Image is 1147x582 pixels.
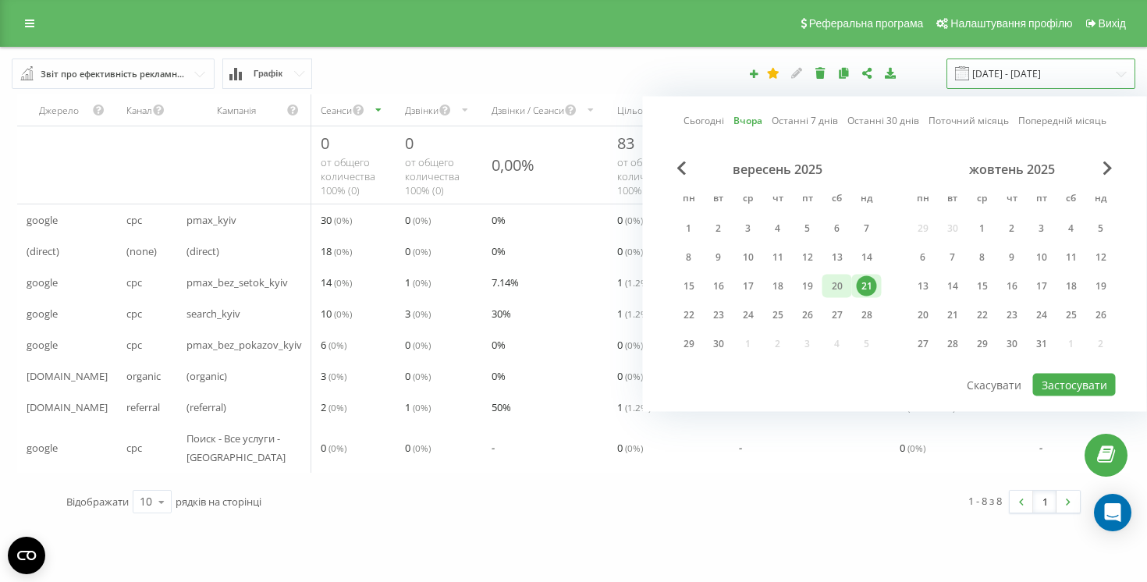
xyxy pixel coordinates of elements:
[913,334,933,354] div: 27
[186,304,240,323] span: search_kyiv
[492,104,564,117] div: Дзвінки / Сеанси
[908,332,938,356] div: пн 27 жовт 2025 р.
[797,305,818,325] div: 26
[908,275,938,298] div: пн 13 жовт 2025 р.
[186,211,236,229] span: pmax_kyiv
[972,218,993,239] div: 1
[997,332,1027,356] div: чт 30 жовт 2025 р.
[126,335,142,354] span: cpc
[997,275,1027,298] div: чт 16 жовт 2025 р.
[1086,275,1116,298] div: нд 19 жовт 2025 р.
[738,276,758,296] div: 17
[1002,276,1022,296] div: 16
[793,303,822,327] div: пт 26 вер 2025 р.
[708,218,729,239] div: 2
[1086,303,1116,327] div: нд 26 жовт 2025 р.
[797,218,818,239] div: 5
[334,245,352,257] span: ( 0 %)
[674,246,704,269] div: пн 8 вер 2025 р.
[1032,305,1052,325] div: 24
[938,303,968,327] div: вт 21 жовт 2025 р.
[413,339,431,351] span: ( 0 %)
[968,217,997,240] div: ср 1 жовт 2025 р.
[1056,246,1086,269] div: сб 11 жовт 2025 р.
[41,66,187,83] div: Звіт про ефективність рекламних кампаній
[1086,246,1116,269] div: нд 12 жовт 2025 р.
[739,438,742,457] span: -
[625,401,651,413] span: ( 1.2 %)
[321,335,346,354] span: 6
[126,273,142,292] span: cpc
[1002,218,1022,239] div: 2
[617,335,643,354] span: 0
[826,188,849,211] abbr: субота
[913,276,933,296] div: 13
[768,218,788,239] div: 4
[1094,494,1131,531] div: Open Intercom Messenger
[929,113,1009,128] a: Поточний місяць
[492,273,519,292] span: 7.14 %
[405,367,431,385] span: 0
[1018,113,1106,128] a: Попередній місяць
[625,307,651,320] span: ( 1.2 %)
[1033,491,1056,513] a: 1
[908,303,938,327] div: пн 20 жовт 2025 р.
[704,246,733,269] div: вт 9 вер 2025 р.
[1061,276,1081,296] div: 18
[27,438,58,457] span: google
[822,217,852,240] div: сб 6 вер 2025 р.
[1000,188,1024,211] abbr: четвер
[1027,303,1056,327] div: пт 24 жовт 2025 р.
[27,304,58,323] span: google
[1060,188,1083,211] abbr: субота
[617,133,634,154] span: 83
[950,17,1072,30] span: Налаштування профілю
[1099,17,1126,30] span: Вихід
[938,275,968,298] div: вт 14 жовт 2025 р.
[405,398,431,417] span: 1
[908,161,1116,177] div: жовтень 2025
[748,69,759,78] i: Створити звіт
[968,332,997,356] div: ср 29 жовт 2025 р.
[405,304,431,323] span: 3
[852,217,882,240] div: нд 7 вер 2025 р.
[674,332,704,356] div: пн 29 вер 2025 р.
[126,304,142,323] span: cpc
[17,94,1130,473] div: scrollable content
[321,133,329,154] span: 0
[1061,218,1081,239] div: 4
[321,104,352,117] div: Сеанси
[857,276,877,296] div: 21
[852,246,882,269] div: нд 14 вер 2025 р.
[413,442,431,454] span: ( 0 %)
[1091,276,1111,296] div: 19
[943,334,963,354] div: 28
[334,307,352,320] span: ( 0 %)
[126,398,160,417] span: referral
[186,335,302,354] span: pmax_bez_pokazov_kyiv
[827,247,847,268] div: 13
[972,276,993,296] div: 15
[1030,188,1053,211] abbr: п’ятниця
[617,438,643,457] span: 0
[809,17,924,30] span: Реферальна програма
[1056,217,1086,240] div: сб 4 жовт 2025 р.
[679,334,699,354] div: 29
[27,273,58,292] span: google
[1027,246,1056,269] div: пт 10 жовт 2025 р.
[1089,188,1113,211] abbr: неділя
[27,242,59,261] span: (direct)
[968,303,997,327] div: ср 22 жовт 2025 р.
[617,367,643,385] span: 0
[768,276,788,296] div: 18
[972,305,993,325] div: 22
[617,104,686,117] div: Цільові дзвінки
[1032,218,1052,239] div: 3
[827,218,847,239] div: 6
[847,113,919,128] a: Останні 30 днів
[968,493,1002,509] div: 1 - 8 з 8
[176,495,261,509] span: рядків на сторінці
[733,275,763,298] div: ср 17 вер 2025 р.
[625,214,643,226] span: ( 0 %)
[492,398,511,417] span: 50 %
